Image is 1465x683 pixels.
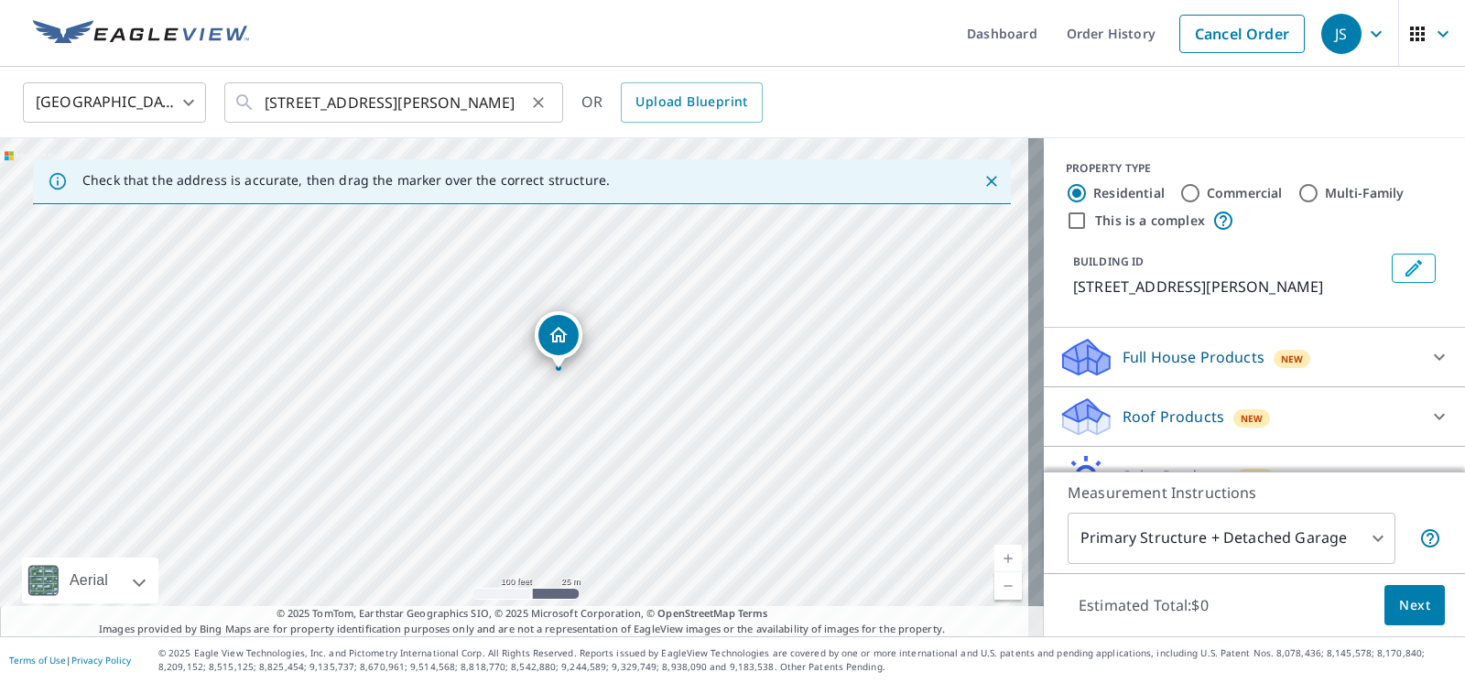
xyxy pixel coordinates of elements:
[994,572,1022,600] a: Current Level 18, Zoom Out
[1281,352,1304,366] span: New
[1095,211,1205,230] label: This is a complex
[1399,594,1430,617] span: Next
[535,311,582,368] div: Dropped pin, building 1, Residential property, 250 N Moore Ave Claremore, OK 74017
[265,77,526,128] input: Search by address or latitude-longitude
[9,655,131,666] p: |
[1241,411,1264,426] span: New
[1066,160,1443,177] div: PROPERTY TYPE
[1123,465,1227,487] p: Solar Products
[635,91,747,114] span: Upload Blueprint
[994,545,1022,572] a: Current Level 18, Zoom In
[1073,276,1384,298] p: [STREET_ADDRESS][PERSON_NAME]
[1123,346,1264,368] p: Full House Products
[1064,585,1223,625] p: Estimated Total: $0
[23,77,206,128] div: [GEOGRAPHIC_DATA]
[1321,14,1362,54] div: JS
[1068,482,1441,504] p: Measurement Instructions
[33,20,249,48] img: EV Logo
[1068,513,1395,564] div: Primary Structure + Detached Garage
[1058,454,1450,498] div: Solar ProductsNew
[22,558,158,603] div: Aerial
[1073,254,1144,269] p: BUILDING ID
[621,82,762,123] a: Upload Blueprint
[71,654,131,667] a: Privacy Policy
[1419,527,1441,549] span: Your report will include the primary structure and a detached garage if one exists.
[1207,184,1283,202] label: Commercial
[9,654,66,667] a: Terms of Use
[82,172,610,189] p: Check that the address is accurate, then drag the marker over the correct structure.
[980,169,1004,193] button: Close
[738,606,768,620] a: Terms
[1179,15,1305,53] a: Cancel Order
[1384,585,1445,626] button: Next
[1325,184,1405,202] label: Multi-Family
[1392,254,1436,283] button: Edit building 1
[657,606,734,620] a: OpenStreetMap
[1058,335,1450,379] div: Full House ProductsNew
[1058,395,1450,439] div: Roof ProductsNew
[526,90,551,115] button: Clear
[1093,184,1165,202] label: Residential
[581,82,763,123] div: OR
[277,606,768,622] span: © 2025 TomTom, Earthstar Geographics SIO, © 2025 Microsoft Corporation, ©
[64,558,114,603] div: Aerial
[1123,406,1224,428] p: Roof Products
[158,646,1456,674] p: © 2025 Eagle View Technologies, Inc. and Pictometry International Corp. All Rights Reserved. Repo...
